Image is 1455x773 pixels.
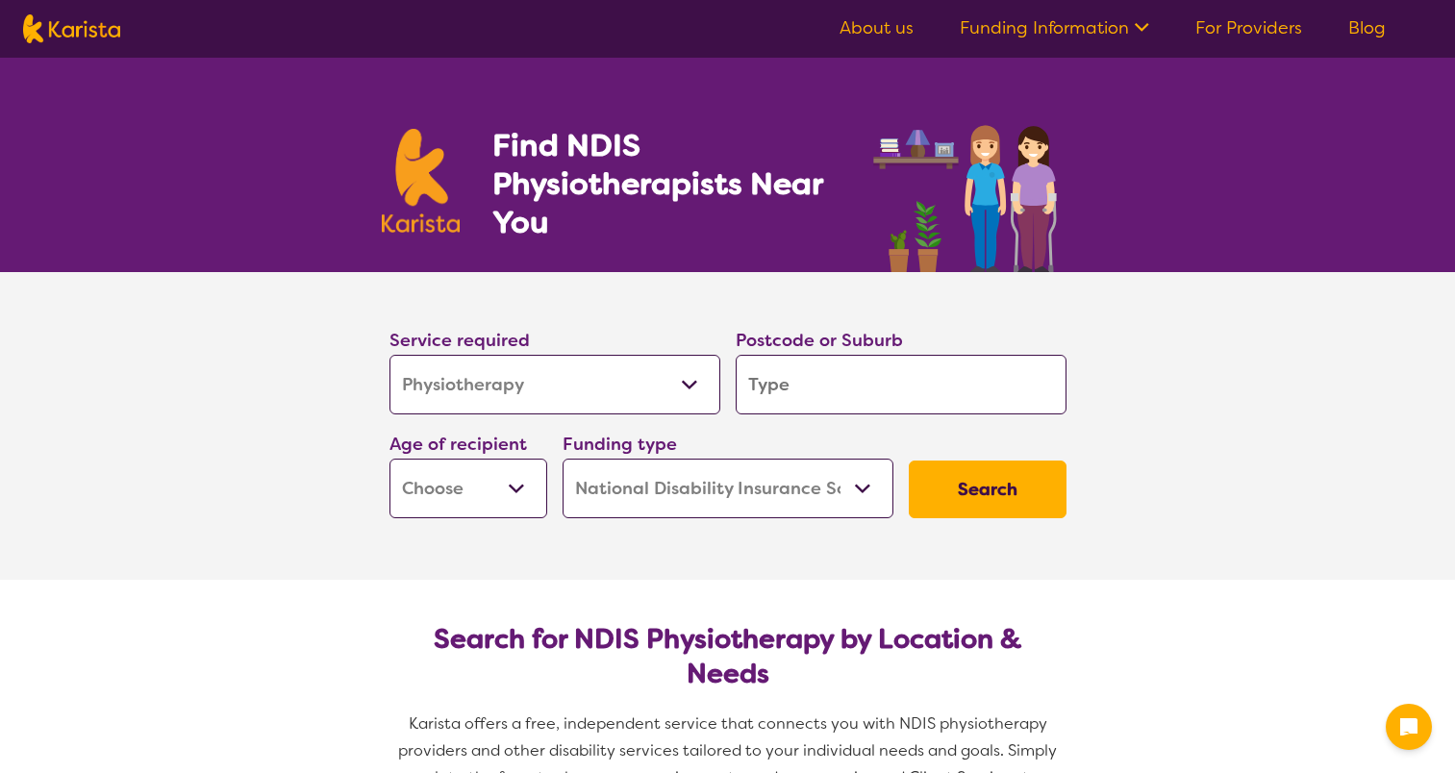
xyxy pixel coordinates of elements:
[405,622,1051,691] h2: Search for NDIS Physiotherapy by Location & Needs
[23,14,120,43] img: Karista logo
[736,329,903,352] label: Postcode or Suburb
[563,433,677,456] label: Funding type
[736,355,1066,414] input: Type
[1348,16,1386,39] a: Blog
[1195,16,1302,39] a: For Providers
[382,129,461,233] img: Karista logo
[867,104,1073,272] img: physiotherapy
[840,16,914,39] a: About us
[492,126,848,241] h1: Find NDIS Physiotherapists Near You
[389,329,530,352] label: Service required
[960,16,1149,39] a: Funding Information
[389,433,527,456] label: Age of recipient
[909,461,1066,518] button: Search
